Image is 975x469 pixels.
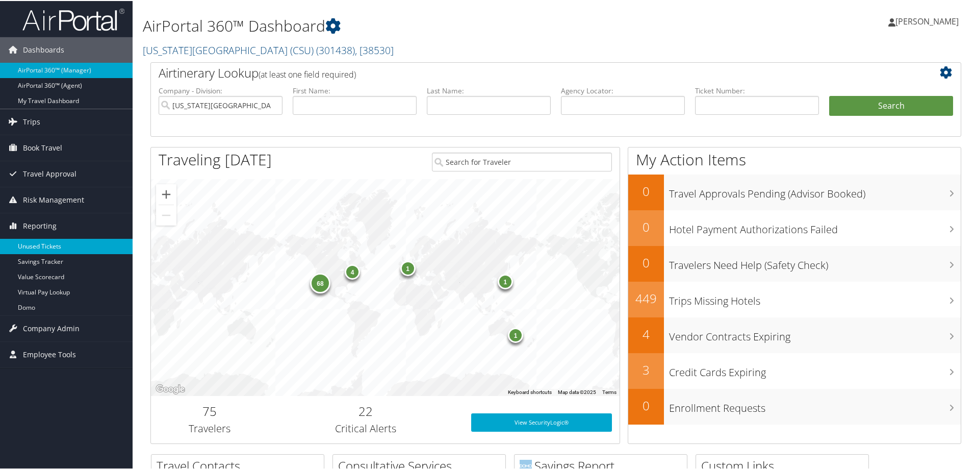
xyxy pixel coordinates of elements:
div: 1 [400,259,415,275]
a: View SecurityLogic® [471,412,612,431]
button: Zoom out [156,204,176,225]
a: [US_STATE][GEOGRAPHIC_DATA] (CSU) [143,42,394,56]
span: , [ 38530 ] [355,42,394,56]
span: Employee Tools [23,341,76,366]
a: [PERSON_NAME] [888,5,969,36]
div: 1 [508,327,523,342]
h1: AirPortal 360™ Dashboard [143,14,694,36]
span: Reporting [23,212,57,238]
h3: Credit Cards Expiring [669,359,961,379]
h3: Vendor Contracts Expiring [669,324,961,343]
h3: Trips Missing Hotels [669,288,961,307]
a: Open this area in Google Maps (opens a new window) [153,382,187,395]
span: Travel Approval [23,160,76,186]
label: Last Name: [427,85,551,95]
h3: Hotel Payment Authorizations Failed [669,216,961,236]
span: Dashboards [23,36,64,62]
button: Keyboard shortcuts [508,388,552,395]
button: Zoom in [156,183,176,204]
label: Ticket Number: [695,85,819,95]
h2: 4 [628,325,664,342]
span: (at least one field required) [259,68,356,79]
span: Trips [23,108,40,134]
input: Search for Traveler [432,152,612,170]
div: 1 [497,273,512,288]
a: 4Vendor Contracts Expiring [628,316,961,352]
a: 0Enrollment Requests [628,388,961,424]
h2: 0 [628,253,664,270]
h2: 75 [159,402,261,419]
label: First Name: [293,85,417,95]
a: 449Trips Missing Hotels [628,281,961,316]
a: 0Travel Approvals Pending (Advisor Booked) [628,174,961,209]
span: [PERSON_NAME] [895,15,959,26]
span: Company Admin [23,315,80,340]
h2: Airtinerary Lookup [159,63,886,81]
label: Agency Locator: [561,85,685,95]
h3: Travel Approvals Pending (Advisor Booked) [669,181,961,200]
h2: 449 [628,289,664,306]
img: airportal-logo.png [22,7,124,31]
h3: Travelers [159,421,261,435]
div: 68 [310,272,330,292]
h2: 0 [628,217,664,235]
span: Book Travel [23,134,62,160]
h2: 0 [628,182,664,199]
label: Company - Division: [159,85,283,95]
a: 0Hotel Payment Authorizations Failed [628,209,961,245]
h1: My Action Items [628,148,961,169]
h3: Enrollment Requests [669,395,961,414]
h2: 22 [276,402,456,419]
h3: Critical Alerts [276,421,456,435]
h2: 3 [628,360,664,378]
span: ( 301438 ) [316,42,355,56]
a: 3Credit Cards Expiring [628,352,961,388]
span: Risk Management [23,186,84,212]
h2: 0 [628,396,664,413]
h1: Traveling [DATE] [159,148,272,169]
h3: Travelers Need Help (Safety Check) [669,252,961,271]
a: 0Travelers Need Help (Safety Check) [628,245,961,281]
span: Map data ©2025 [558,388,596,394]
button: Search [829,95,953,115]
img: Google [153,382,187,395]
div: 4 [345,263,360,279]
a: Terms (opens in new tab) [602,388,617,394]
